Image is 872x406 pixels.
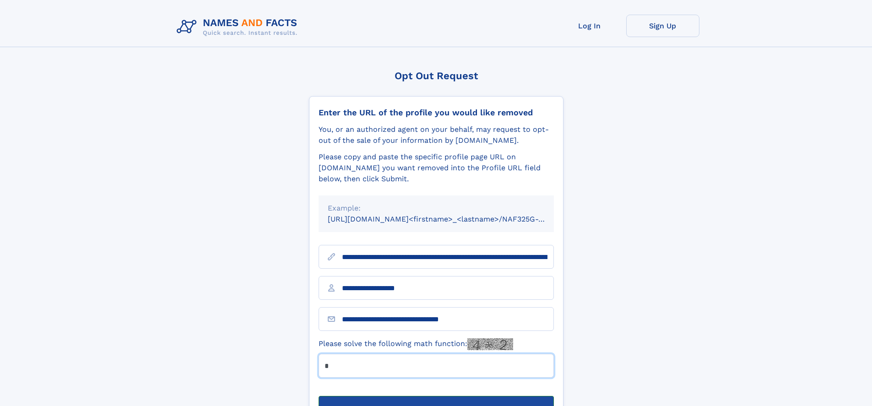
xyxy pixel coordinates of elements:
[626,15,699,37] a: Sign Up
[319,152,554,184] div: Please copy and paste the specific profile page URL on [DOMAIN_NAME] you want removed into the Pr...
[328,215,571,223] small: [URL][DOMAIN_NAME]<firstname>_<lastname>/NAF325G-xxxxxxxx
[319,108,554,118] div: Enter the URL of the profile you would like removed
[173,15,305,39] img: Logo Names and Facts
[319,124,554,146] div: You, or an authorized agent on your behalf, may request to opt-out of the sale of your informatio...
[309,70,563,81] div: Opt Out Request
[319,338,513,350] label: Please solve the following math function:
[553,15,626,37] a: Log In
[328,203,545,214] div: Example:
